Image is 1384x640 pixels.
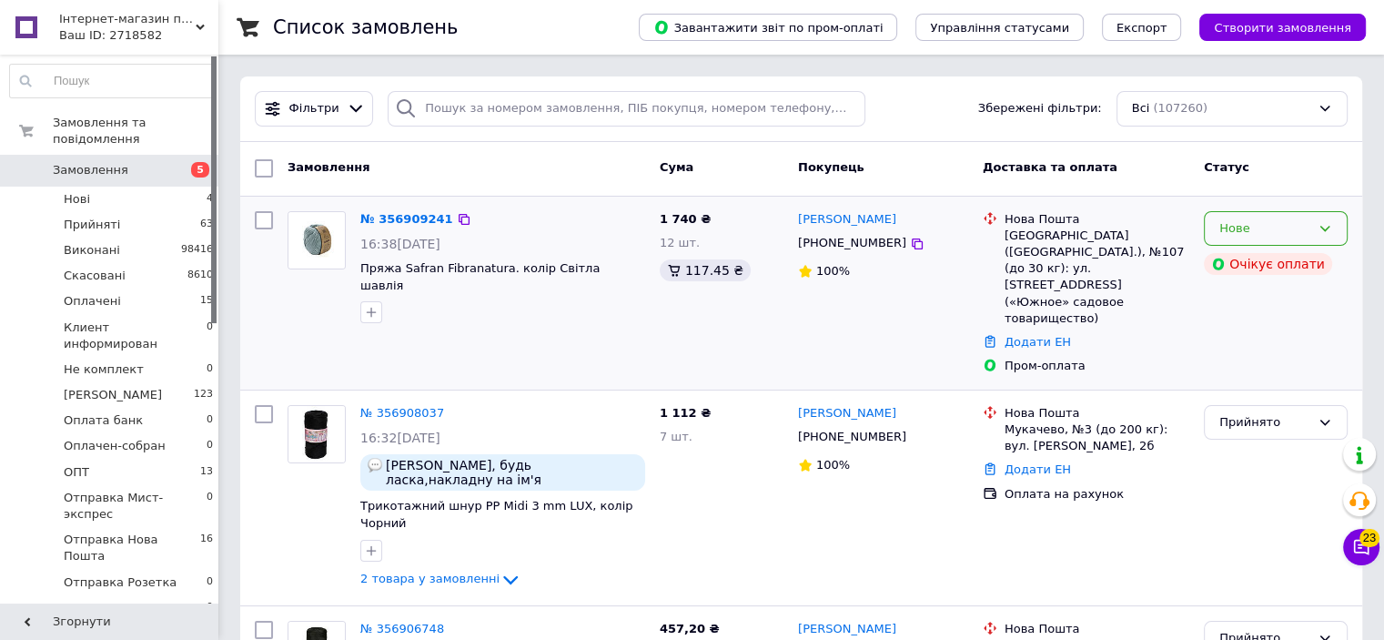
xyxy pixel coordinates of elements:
span: Отправка Розетка [64,574,177,591]
span: 16:32[DATE] [360,431,440,445]
span: Замовлення [53,162,128,178]
span: Нові [64,191,90,208]
span: 23 [1359,525,1379,543]
a: Додати ЕН [1005,462,1071,476]
span: 1 112 ₴ [660,406,711,420]
button: Управління статусами [915,14,1084,41]
span: 0 [207,412,213,429]
span: 0 [207,490,213,523]
span: Отправка Укрпошта [64,600,189,616]
span: Статус [1204,160,1249,174]
a: [PERSON_NAME] [798,405,896,422]
span: 100% [816,458,850,472]
a: Фото товару [288,211,346,269]
span: 5 [191,162,209,178]
div: [GEOGRAPHIC_DATA] ([GEOGRAPHIC_DATA].), №107 (до 30 кг): ул. [STREET_ADDRESS] («Южное» садовое то... [1005,228,1189,327]
span: 0 [207,320,213,352]
div: Оплата на рахунок [1005,486,1189,503]
span: [PERSON_NAME] [64,387,162,403]
span: Замовлення [288,160,369,174]
span: 12 шт. [660,236,700,249]
span: 0 [207,600,213,616]
div: Нова Пошта [1005,405,1189,422]
span: Отправка Мист-экспрес [64,490,207,523]
span: 13 [200,464,213,481]
span: [PERSON_NAME], будь ласка,накладну на ім'я [PERSON_NAME] [386,458,638,487]
button: Створити замовлення [1199,14,1366,41]
span: Оплачен-собран [64,438,166,454]
span: 15 [200,293,213,310]
a: Трикотажний шнур PP Midi 3 mm LUX, колір Чорний [360,499,632,530]
span: 4 [207,191,213,208]
span: Прийняті [64,217,120,233]
a: Додати ЕН [1005,335,1071,349]
input: Пошук за номером замовлення, ПІБ покупця, номером телефону, Email, номером накладної [388,91,865,127]
button: Експорт [1102,14,1182,41]
a: Створити замовлення [1181,20,1366,34]
h1: Список замовлень [273,16,458,38]
img: Фото товару [288,212,345,269]
span: Замовлення та повідомлення [53,115,218,147]
span: Отправка Нова Пошта [64,532,200,564]
div: Прийнято [1219,413,1310,432]
div: Пром-оплата [1005,358,1189,374]
span: 100% [816,264,850,278]
span: ОПТ [64,464,89,481]
span: Інтернет-магазин пряжі та фурнітури SHIKIMIKI [59,11,196,27]
a: Фото товару [288,405,346,463]
span: 0 [207,361,213,378]
input: Пошук [10,65,214,97]
span: 7 шт. [660,430,692,443]
span: 63 [200,217,213,233]
span: Експорт [1116,21,1167,35]
span: 16:38[DATE] [360,237,440,251]
span: 457,20 ₴ [660,622,720,635]
div: Ваш ID: 2718582 [59,27,218,44]
a: № 356908037 [360,406,444,420]
span: 2 товара у замовленні [360,572,500,585]
span: 8610 [187,268,213,284]
span: Оплачені [64,293,121,310]
a: [PERSON_NAME] [798,621,896,638]
span: Клиент информирован [64,320,207,352]
span: Cума [660,160,693,174]
div: Нова Пошта [1005,621,1189,637]
span: 0 [207,574,213,591]
span: 1 740 ₴ [660,212,711,226]
span: Всі [1132,100,1150,117]
span: Фільтри [289,100,339,117]
span: (107260) [1153,101,1207,115]
span: Оплата банк [64,412,143,429]
img: Фото товару [288,406,345,462]
button: Чат з покупцем23 [1343,529,1379,565]
span: 0 [207,438,213,454]
span: Збережені фільтри: [978,100,1102,117]
span: Управління статусами [930,21,1069,35]
span: Покупець [798,160,864,174]
span: 16 [200,532,213,564]
a: № 356906748 [360,622,444,635]
span: Виконані [64,242,120,259]
div: Нове [1219,219,1310,239]
button: Завантажити звіт по пром-оплаті [639,14,897,41]
a: [PERSON_NAME] [798,211,896,229]
a: № 356909241 [360,212,453,226]
div: Очікує оплати [1204,253,1332,275]
span: [PHONE_NUMBER] [798,236,906,249]
img: :speech_balloon: [368,458,382,472]
span: Скасовані [64,268,126,284]
span: Створити замовлення [1214,21,1351,35]
span: Доставка та оплата [983,160,1117,174]
div: Мукачево, №3 (до 200 кг): вул. [PERSON_NAME], 2б [1005,422,1189,454]
span: Не комплект [64,361,144,378]
div: 117.45 ₴ [660,259,751,281]
a: Пряжа Safran Fibranatura. колір Світла шавлія [360,261,600,292]
span: Завантажити звіт по пром-оплаті [653,19,883,36]
span: 98416 [181,242,213,259]
span: 123 [194,387,213,403]
div: Нова Пошта [1005,211,1189,228]
a: 2 товара у замовленні [360,572,521,585]
span: [PHONE_NUMBER] [798,430,906,443]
